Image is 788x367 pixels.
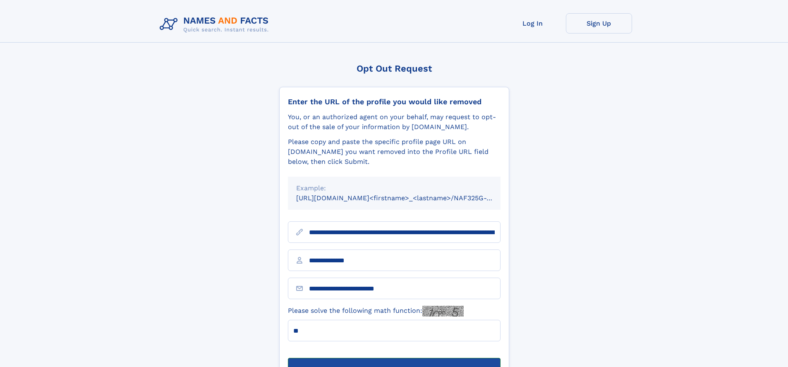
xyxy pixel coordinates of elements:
[279,63,509,74] div: Opt Out Request
[288,97,501,106] div: Enter the URL of the profile you would like removed
[296,194,516,202] small: [URL][DOMAIN_NAME]<firstname>_<lastname>/NAF325G-xxxxxxxx
[288,306,464,317] label: Please solve the following math function:
[156,13,275,36] img: Logo Names and Facts
[500,13,566,34] a: Log In
[566,13,632,34] a: Sign Up
[296,183,492,193] div: Example:
[288,112,501,132] div: You, or an authorized agent on your behalf, may request to opt-out of the sale of your informatio...
[288,137,501,167] div: Please copy and paste the specific profile page URL on [DOMAIN_NAME] you want removed into the Pr...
